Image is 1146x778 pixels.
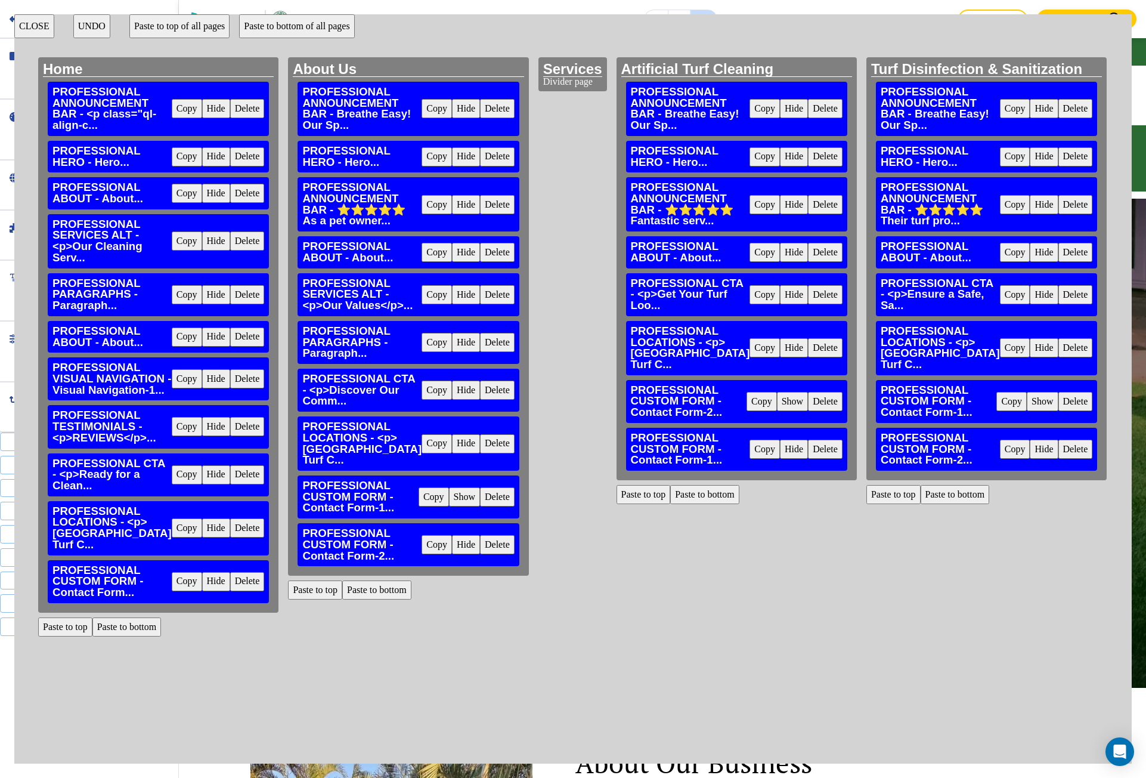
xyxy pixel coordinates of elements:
[808,440,843,459] button: Delete
[631,241,750,263] h3: PROFESSIONAL ABOUT - About...
[172,285,202,304] button: Copy
[631,433,750,466] h3: PROFESSIONAL CUSTOM FORM - Contact Form-1...
[631,182,750,227] h3: PROFESSIONAL ANNOUNCEMENT BAR - ⭐⭐⭐⭐⭐ Fantastic serv...
[202,369,230,388] button: Hide
[996,392,1027,411] button: Copy
[202,518,230,538] button: Hide
[780,338,808,357] button: Hide
[342,581,411,600] button: Paste to bottom
[749,243,780,262] button: Copy
[1030,99,1058,118] button: Hide
[480,195,515,214] button: Delete
[780,195,808,214] button: Hide
[1000,440,1030,459] button: Copy
[52,146,172,168] h3: PROFESSIONAL HERO - Hero...
[52,219,172,264] h3: PROFESSIONAL SERVICES ALT - <p>Our Cleaning Serv...
[52,410,172,443] h3: PROFESSIONAL TESTIMONIALS - <p>REVIEWS</p>...
[881,241,1000,263] h3: PROFESSIONAL ABOUT - About...
[172,99,202,118] button: Copy
[202,285,230,304] button: Hide
[543,62,602,76] h2: Services
[780,99,808,118] button: Hide
[1058,285,1093,304] button: Delete
[480,535,515,554] button: Delete
[480,487,515,507] button: Delete
[881,182,1000,227] h3: PROFESSIONAL ANNOUNCEMENT BAR - ⭐⭐⭐⭐⭐ Their turf pro...
[780,243,808,262] button: Hide
[52,87,172,131] h3: PROFESSIONAL ANNOUNCEMENT BAR - <p class="ql-align-c...
[780,440,808,459] button: Hide
[239,14,354,38] button: Paste to bottom of all pages
[230,231,265,251] button: Delete
[422,434,452,453] button: Copy
[452,99,480,118] button: Hide
[188,12,260,26] img: Bizwise Logo
[172,184,202,203] button: Copy
[780,147,808,166] button: Hide
[808,147,843,166] button: Delete
[749,195,780,214] button: Copy
[480,99,515,118] button: Delete
[172,369,202,388] button: Copy
[621,62,852,76] h2: Artificial Turf Cleaning
[52,326,172,348] h3: PROFESSIONAL ABOUT - About...
[1037,10,1136,29] button: Contact Sales
[912,14,949,24] h3: Need help?
[881,326,1000,371] h3: PROFESSIONAL LOCATIONS - <p>[GEOGRAPHIC_DATA] Turf C...
[1058,195,1093,214] button: Delete
[293,62,524,76] h2: About Us
[866,485,921,504] button: Paste to top
[1058,147,1093,166] button: Delete
[749,285,780,304] button: Copy
[230,285,265,304] button: Delete
[302,480,419,514] h3: PROFESSIONAL CUSTOM FORM - Contact Form-1...
[202,231,230,251] button: Hide
[1058,440,1093,459] button: Delete
[749,147,780,166] button: Copy
[52,458,172,492] h3: PROFESSIONAL CTA - <p>Ready for a Clean...
[631,326,750,371] h3: PROFESSIONAL LOCATIONS - <p>[GEOGRAPHIC_DATA] Turf C...
[92,618,162,637] button: Paste to bottom
[422,99,452,118] button: Copy
[747,392,777,411] button: Copy
[230,328,265,347] button: Delete
[422,333,452,352] button: Copy
[780,285,808,304] button: Hide
[449,487,480,507] button: Show
[1105,737,1134,766] div: Open Intercom Messenger
[1058,338,1093,357] button: Delete
[202,147,230,166] button: Hide
[480,243,515,262] button: Delete
[808,392,843,411] button: Delete
[14,14,54,38] button: CLOSE
[29,12,119,26] h2: Save and Exit Editor
[749,99,780,118] button: Copy
[422,535,452,554] button: Copy
[172,328,202,347] button: Copy
[631,278,750,311] h3: PROFESSIONAL CTA - <p>Get Your Turf Loo...
[172,147,202,166] button: Copy
[974,14,1012,24] p: Save Draft
[480,285,515,304] button: Delete
[230,518,265,538] button: Delete
[302,421,422,466] h3: PROFESSIONAL LOCATIONS - <p>[GEOGRAPHIC_DATA] Turf C...
[230,369,265,388] button: Delete
[1000,195,1030,214] button: Copy
[172,465,202,484] button: Copy
[480,381,515,400] button: Delete
[271,10,290,29] img: Your Logo
[452,333,480,352] button: Hide
[808,195,843,214] button: Delete
[202,328,230,347] button: Hide
[1000,243,1030,262] button: Copy
[958,10,1027,29] button: Save Draft
[631,385,747,418] h3: PROFESSIONAL CUSTOM FORM - Contact Form-2...
[1058,392,1093,411] button: Delete
[419,487,449,507] button: Copy
[1058,243,1093,262] button: Delete
[670,485,739,504] button: Paste to bottom
[202,184,230,203] button: Hide
[1030,285,1058,304] button: Hide
[230,465,265,484] button: Delete
[52,506,172,551] h3: PROFESSIONAL LOCATIONS - <p>[GEOGRAPHIC_DATA] Turf C...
